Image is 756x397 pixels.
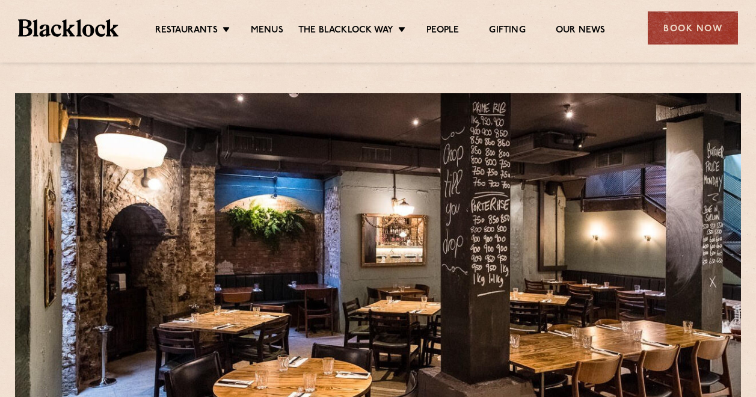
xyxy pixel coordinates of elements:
[18,19,118,36] img: BL_Textured_Logo-footer-cropped.svg
[251,25,283,38] a: Menus
[298,25,393,38] a: The Blacklock Way
[556,25,606,38] a: Our News
[489,25,525,38] a: Gifting
[426,25,459,38] a: People
[155,25,218,38] a: Restaurants
[648,11,738,45] div: Book Now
